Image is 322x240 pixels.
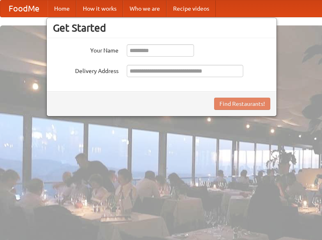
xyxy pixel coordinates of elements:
[0,0,48,17] a: FoodMe
[214,98,270,110] button: Find Restaurants!
[48,0,76,17] a: Home
[76,0,123,17] a: How it works
[53,22,270,34] h3: Get Started
[53,65,119,75] label: Delivery Address
[123,0,167,17] a: Who we are
[167,0,216,17] a: Recipe videos
[53,44,119,55] label: Your Name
